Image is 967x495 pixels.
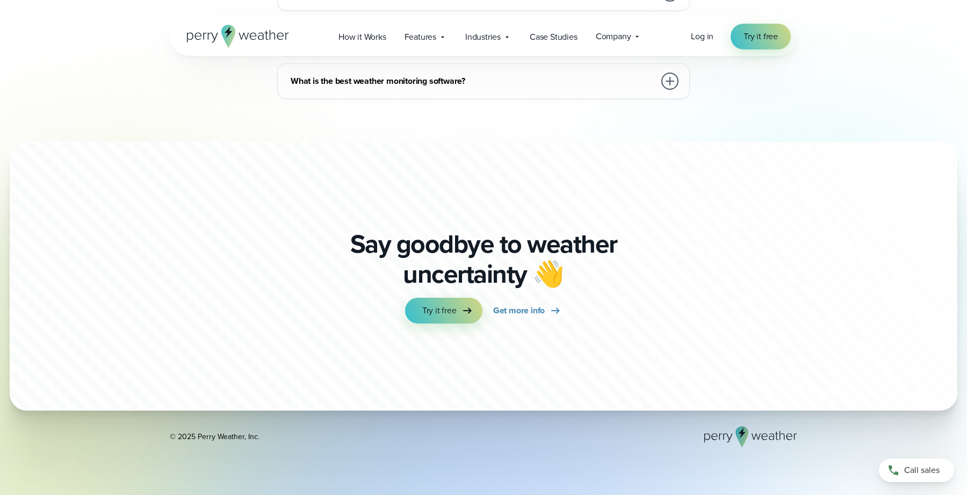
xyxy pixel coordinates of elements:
a: Get more info [493,298,562,324]
span: Try it free [744,30,778,43]
a: Try it free [405,298,482,324]
span: How it Works [338,31,386,44]
span: Try it free [422,304,457,317]
span: Get more info [493,304,545,317]
span: Features [405,31,436,44]
p: Say goodbye to weather uncertainty 👋 [346,229,621,289]
div: © 2025 Perry Weather, Inc. [170,432,259,442]
a: Try it free [731,24,791,49]
a: How it Works [329,26,395,48]
span: Case Studies [530,31,578,44]
span: Call sales [904,464,940,477]
span: Log in [691,30,713,42]
a: Log in [691,30,713,43]
h3: What is the best weather monitoring software? [291,75,655,88]
a: Call sales [879,458,954,482]
span: Industries [465,31,501,44]
span: Company [596,30,631,43]
a: Case Studies [521,26,587,48]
